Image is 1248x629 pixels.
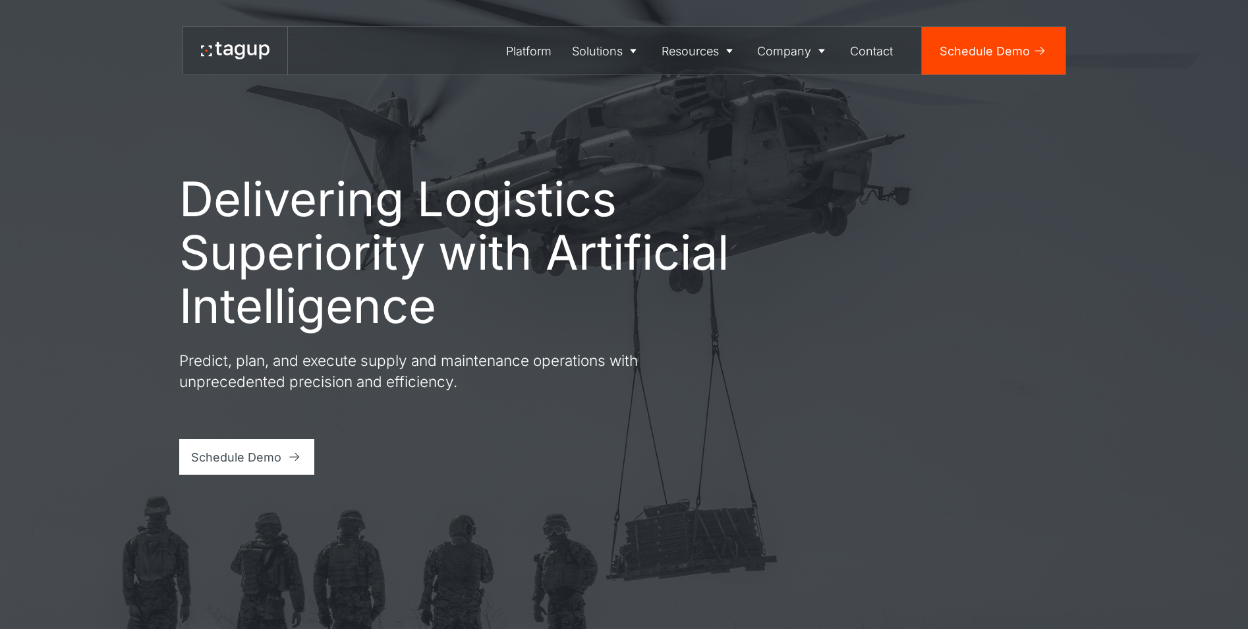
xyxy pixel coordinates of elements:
a: Company [747,27,840,75]
div: Company [757,42,811,60]
a: Resources [651,27,747,75]
a: Platform [496,27,562,75]
a: Schedule Demo [922,27,1065,75]
a: Contact [839,27,903,75]
div: Contact [850,42,893,60]
h1: Delivering Logistics Superiority with Artificial Intelligence [179,172,733,332]
div: Resources [662,42,719,60]
div: Schedule Demo [940,42,1030,60]
div: Schedule Demo [191,448,281,466]
a: Solutions [562,27,652,75]
div: Solutions [572,42,623,60]
a: Schedule Demo [179,439,314,475]
div: Platform [506,42,552,60]
p: Predict, plan, and execute supply and maintenance operations with unprecedented precision and eff... [179,350,654,392]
